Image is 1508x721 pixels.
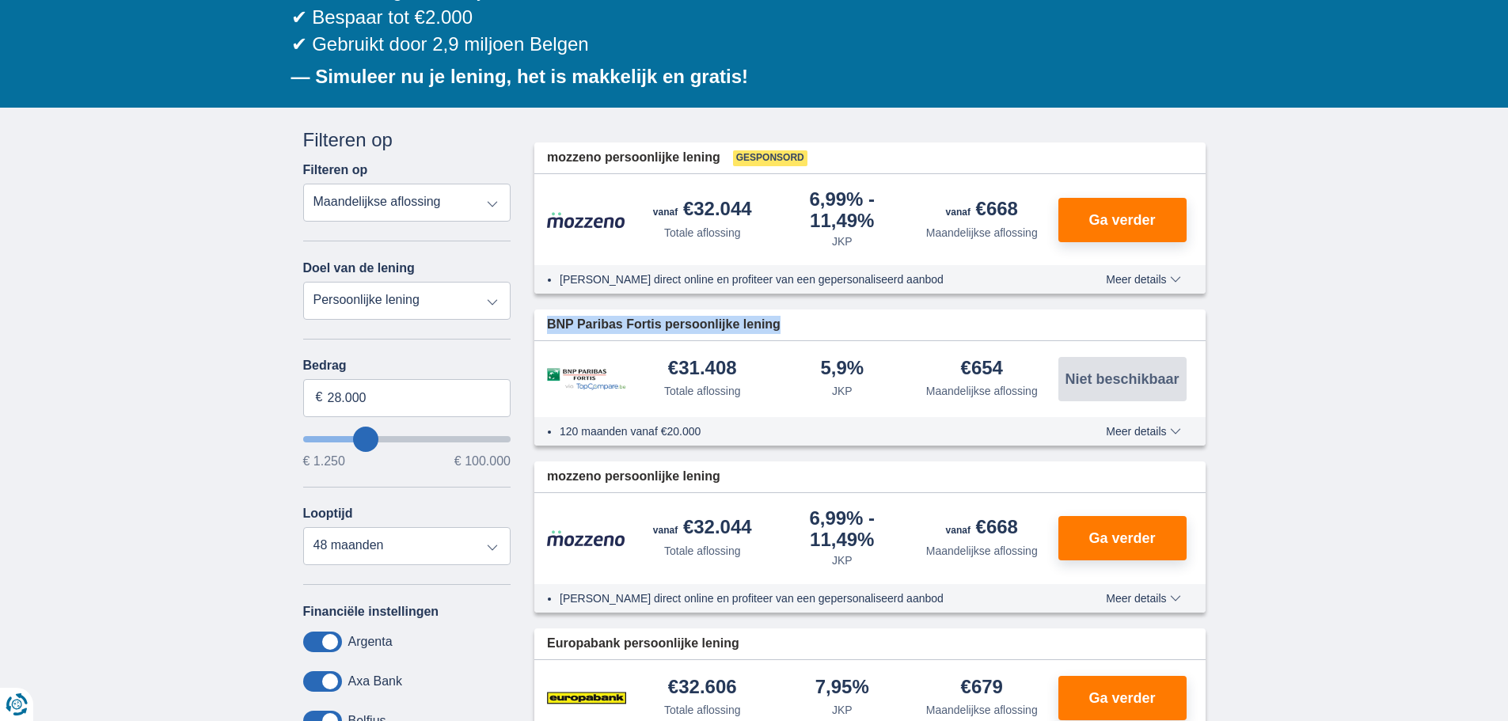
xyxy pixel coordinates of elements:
[926,225,1038,241] div: Maandelijkse aflossing
[779,509,906,549] div: 6,99%
[926,543,1038,559] div: Maandelijkse aflossing
[832,383,853,399] div: JKP
[664,702,741,718] div: Totale aflossing
[733,150,807,166] span: Gesponsord
[1094,273,1192,286] button: Meer details
[832,233,853,249] div: JKP
[547,316,781,334] span: BNP Paribas Fortis persoonlijke lening
[926,383,1038,399] div: Maandelijkse aflossing
[1106,426,1180,437] span: Meer details
[653,518,752,540] div: €32.044
[815,677,869,699] div: 7,95%
[547,468,720,486] span: mozzeno persoonlijke lening
[291,66,749,87] b: — Simuleer nu je lening, het is makkelijk en gratis!
[303,359,511,373] label: Bedrag
[316,389,323,407] span: €
[454,455,511,468] span: € 100.000
[303,455,345,468] span: € 1.250
[303,507,353,521] label: Looptijd
[1106,274,1180,285] span: Meer details
[547,678,626,718] img: product.pl.alt Europabank
[1094,425,1192,438] button: Meer details
[653,199,752,222] div: €32.044
[547,368,626,391] img: product.pl.alt BNP Paribas Fortis
[668,677,737,699] div: €32.606
[303,261,415,275] label: Doel van de lening
[348,674,402,689] label: Axa Bank
[1088,691,1155,705] span: Ga verder
[946,518,1018,540] div: €668
[1058,357,1187,401] button: Niet beschikbaar
[664,225,741,241] div: Totale aflossing
[303,605,439,619] label: Financiële instellingen
[348,635,393,649] label: Argenta
[664,543,741,559] div: Totale aflossing
[560,590,1048,606] li: [PERSON_NAME] direct online en profiteer van een gepersonaliseerd aanbod
[961,677,1003,699] div: €679
[303,127,511,154] div: Filteren op
[1058,676,1187,720] button: Ga verder
[664,383,741,399] div: Totale aflossing
[1088,213,1155,227] span: Ga verder
[547,211,626,229] img: product.pl.alt Mozzeno
[1094,592,1192,605] button: Meer details
[926,702,1038,718] div: Maandelijkse aflossing
[1058,516,1187,560] button: Ga verder
[946,199,1018,222] div: €668
[961,359,1003,380] div: €654
[1065,372,1179,386] span: Niet beschikbaar
[1058,198,1187,242] button: Ga verder
[1088,531,1155,545] span: Ga verder
[832,702,853,718] div: JKP
[1106,593,1180,604] span: Meer details
[668,359,737,380] div: €31.408
[820,359,864,380] div: 5,9%
[303,436,511,442] input: wantToBorrow
[560,423,1048,439] li: 120 maanden vanaf €20.000
[303,163,368,177] label: Filteren op
[547,149,720,167] span: mozzeno persoonlijke lening
[560,271,1048,287] li: [PERSON_NAME] direct online en profiteer van een gepersonaliseerd aanbod
[547,529,626,547] img: product.pl.alt Mozzeno
[547,635,739,653] span: Europabank persoonlijke lening
[779,190,906,230] div: 6,99%
[832,552,853,568] div: JKP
